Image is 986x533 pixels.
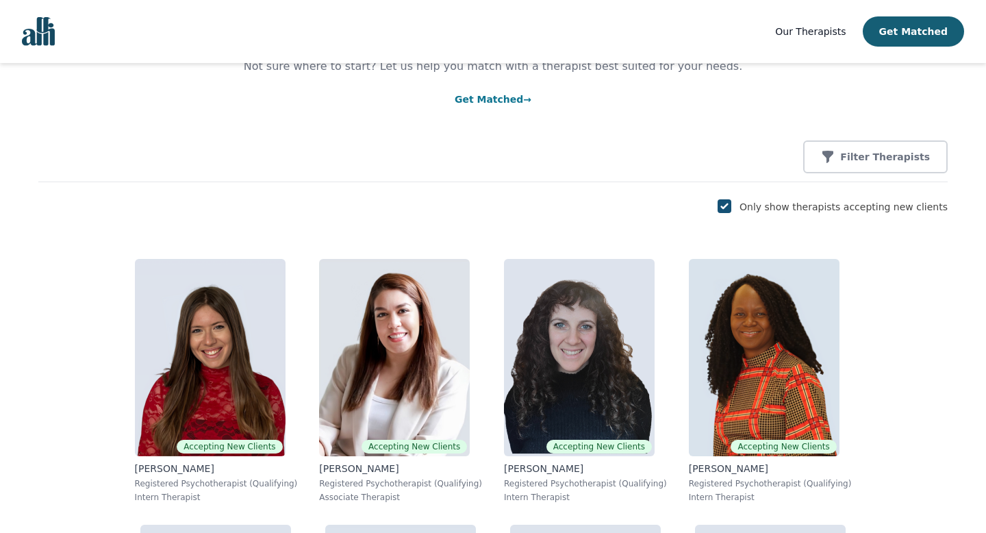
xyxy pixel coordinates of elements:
span: Accepting New Clients [546,440,652,454]
p: Intern Therapist [504,492,667,503]
p: Not sure where to start? Let us help you match with a therapist best suited for your needs. [230,58,756,75]
p: Associate Therapist [319,492,482,503]
span: Accepting New Clients [362,440,467,454]
p: Registered Psychotherapist (Qualifying) [319,478,482,489]
p: Intern Therapist [689,492,852,503]
span: Accepting New Clients [731,440,836,454]
p: Registered Psychotherapist (Qualifying) [689,478,852,489]
p: [PERSON_NAME] [504,462,667,475]
p: [PERSON_NAME] [135,462,298,475]
button: Filter Therapists [803,140,948,173]
img: Alisha_Levine [135,259,286,456]
a: Alisha_LevineAccepting New Clients[PERSON_NAME]Registered Psychotherapist (Qualifying)Intern Ther... [124,248,309,514]
p: Intern Therapist [135,492,298,503]
p: Registered Psychotherapist (Qualifying) [135,478,298,489]
p: [PERSON_NAME] [689,462,852,475]
a: Our Therapists [775,23,846,40]
a: Ava_PouyandehAccepting New Clients[PERSON_NAME]Registered Psychotherapist (Qualifying)Associate T... [308,248,493,514]
p: Filter Therapists [840,150,930,164]
a: Grace_NyamweyaAccepting New Clients[PERSON_NAME]Registered Psychotherapist (Qualifying)Intern The... [678,248,863,514]
span: Accepting New Clients [177,440,282,454]
label: Only show therapists accepting new clients [739,201,948,212]
img: Shira_Blake [504,259,655,456]
a: Shira_BlakeAccepting New Clients[PERSON_NAME]Registered Psychotherapist (Qualifying)Intern Therapist [493,248,678,514]
img: Grace_Nyamweya [689,259,839,456]
span: → [523,94,531,105]
span: Our Therapists [775,26,846,37]
p: [PERSON_NAME] [319,462,482,475]
a: Get Matched [455,94,531,105]
button: Get Matched [863,16,964,47]
img: Ava_Pouyandeh [319,259,470,456]
p: Registered Psychotherapist (Qualifying) [504,478,667,489]
img: alli logo [22,17,55,46]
